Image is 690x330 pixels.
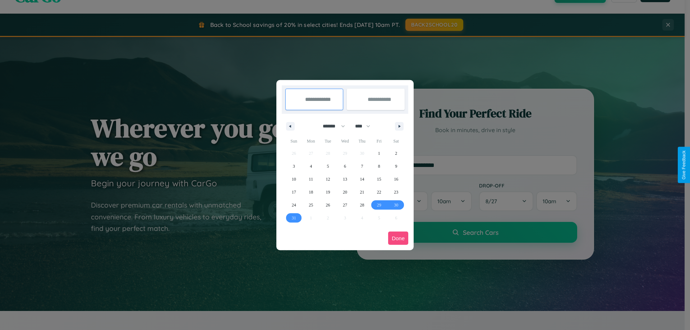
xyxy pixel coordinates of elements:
button: 9 [388,160,405,173]
span: 2 [395,147,397,160]
button: 6 [336,160,353,173]
span: 9 [395,160,397,173]
span: 13 [343,173,347,186]
span: 26 [326,199,330,212]
button: 28 [354,199,371,212]
button: 25 [302,199,319,212]
button: 8 [371,160,387,173]
span: 17 [292,186,296,199]
span: 30 [394,199,398,212]
button: 22 [371,186,387,199]
button: 7 [354,160,371,173]
span: 3 [293,160,295,173]
span: 22 [377,186,381,199]
button: 29 [371,199,387,212]
button: 14 [354,173,371,186]
span: 31 [292,212,296,224]
button: 10 [285,173,302,186]
button: 17 [285,186,302,199]
span: 20 [343,186,347,199]
button: 11 [302,173,319,186]
span: 4 [310,160,312,173]
span: 10 [292,173,296,186]
button: 1 [371,147,387,160]
span: 18 [309,186,313,199]
span: Fri [371,135,387,147]
button: 24 [285,199,302,212]
button: 21 [354,186,371,199]
span: 21 [360,186,364,199]
button: 4 [302,160,319,173]
span: 14 [360,173,364,186]
span: 23 [394,186,398,199]
span: Wed [336,135,353,147]
span: Mon [302,135,319,147]
span: Tue [319,135,336,147]
button: 20 [336,186,353,199]
span: 24 [292,199,296,212]
button: 19 [319,186,336,199]
span: 11 [309,173,313,186]
span: 1 [378,147,380,160]
span: 8 [378,160,380,173]
span: Sun [285,135,302,147]
span: 16 [394,173,398,186]
span: 27 [343,199,347,212]
button: 2 [388,147,405,160]
button: 26 [319,199,336,212]
span: 7 [361,160,363,173]
button: 16 [388,173,405,186]
button: 13 [336,173,353,186]
span: 12 [326,173,330,186]
button: 27 [336,199,353,212]
span: 6 [344,160,346,173]
span: Sat [388,135,405,147]
button: 3 [285,160,302,173]
button: 12 [319,173,336,186]
div: Give Feedback [681,150,686,180]
span: 29 [377,199,381,212]
button: 18 [302,186,319,199]
button: 5 [319,160,336,173]
button: 30 [388,199,405,212]
span: 5 [327,160,329,173]
span: Thu [354,135,371,147]
span: 25 [309,199,313,212]
button: 15 [371,173,387,186]
span: 19 [326,186,330,199]
span: 15 [377,173,381,186]
button: Done [388,232,408,245]
button: 31 [285,212,302,224]
button: 23 [388,186,405,199]
span: 28 [360,199,364,212]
